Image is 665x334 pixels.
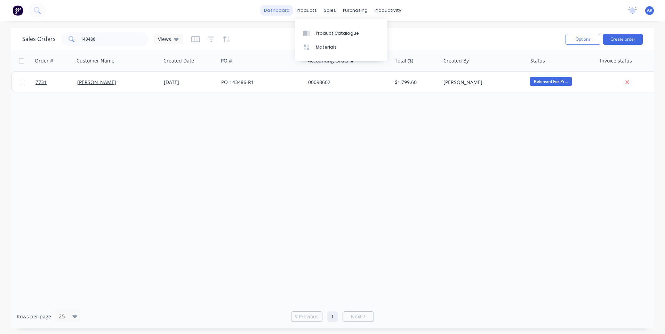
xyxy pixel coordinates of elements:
span: AK [647,7,652,14]
span: Views [158,35,171,43]
div: PO # [221,57,232,64]
div: 00098602 [308,79,385,86]
ul: Pagination [288,311,377,322]
span: Rows per page [17,313,51,320]
div: Total ($) [395,57,413,64]
div: products [293,5,320,16]
div: $1,799.60 [395,79,435,86]
button: Options [566,34,600,45]
div: Customer Name [77,57,114,64]
a: Page 1 is your current page [327,311,338,322]
div: Created By [443,57,469,64]
div: Created Date [163,57,194,64]
div: purchasing [339,5,371,16]
span: Previous [299,313,319,320]
a: dashboard [261,5,293,16]
div: Order # [35,57,53,64]
div: productivity [371,5,405,16]
div: Materials [316,44,337,50]
span: 7731 [35,79,47,86]
span: Next [351,313,362,320]
h1: Sales Orders [22,36,56,42]
img: Factory [13,5,23,16]
div: [DATE] [164,79,216,86]
button: Create order [603,34,643,45]
a: Next page [343,313,374,320]
div: sales [320,5,339,16]
a: [PERSON_NAME] [77,79,116,85]
div: PO-143486-R1 [221,79,298,86]
span: Released For Pr... [530,77,572,86]
input: Search... [81,32,149,46]
a: 7731 [35,72,77,93]
div: Invoice status [600,57,632,64]
a: Product Catalogue [295,26,387,40]
div: Product Catalogue [316,30,359,36]
div: [PERSON_NAME] [443,79,521,86]
a: Materials [295,40,387,54]
div: Status [530,57,545,64]
a: Previous page [291,313,322,320]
